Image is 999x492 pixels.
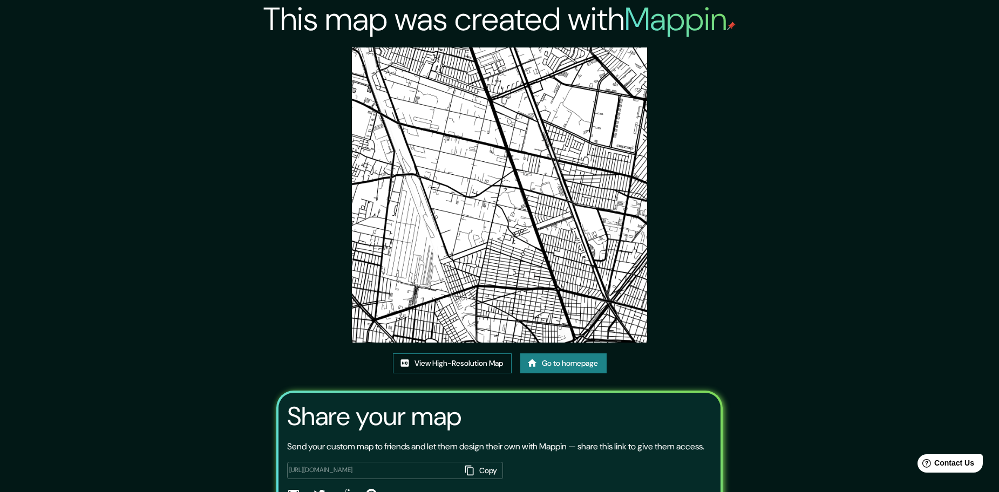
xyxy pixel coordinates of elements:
button: Copy [461,462,503,480]
a: Go to homepage [520,353,607,373]
a: View High-Resolution Map [393,353,512,373]
img: mappin-pin [727,22,736,30]
img: created-map [352,47,647,343]
h3: Share your map [287,401,461,432]
iframe: Help widget launcher [903,450,987,480]
p: Send your custom map to friends and let them design their own with Mappin — share this link to gi... [287,440,704,453]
